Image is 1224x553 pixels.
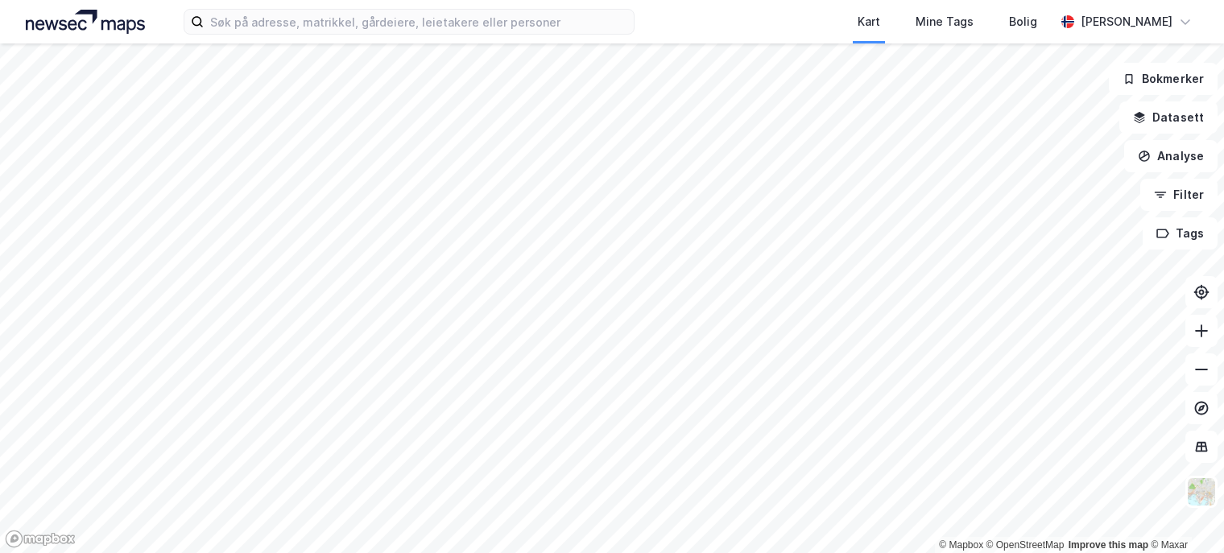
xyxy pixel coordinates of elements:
button: Analyse [1124,140,1218,172]
a: OpenStreetMap [986,539,1065,551]
img: logo.a4113a55bc3d86da70a041830d287a7e.svg [26,10,145,34]
iframe: Chat Widget [1143,476,1224,553]
button: Bokmerker [1109,63,1218,95]
button: Tags [1143,217,1218,250]
button: Filter [1140,179,1218,211]
div: Kart [858,12,880,31]
a: Improve this map [1069,539,1148,551]
input: Søk på adresse, matrikkel, gårdeiere, leietakere eller personer [204,10,634,34]
div: Mine Tags [916,12,974,31]
div: Bolig [1009,12,1037,31]
div: [PERSON_NAME] [1081,12,1172,31]
button: Datasett [1119,101,1218,134]
a: Mapbox homepage [5,530,76,548]
a: Mapbox [939,539,983,551]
